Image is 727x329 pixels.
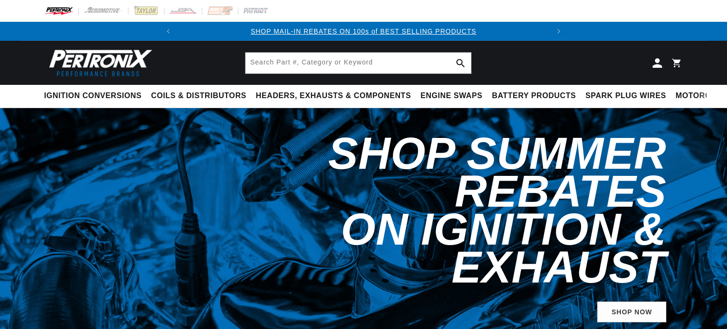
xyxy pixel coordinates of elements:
[450,53,471,73] button: Search Part #, Category or Keyword
[151,91,246,101] span: Coils & Distributors
[492,91,576,101] span: Battery Products
[20,22,707,41] slideshow-component: Translation missing: en.sections.announcements.announcement_bar
[178,26,550,37] div: 1 of 2
[159,22,178,41] button: Translation missing: en.sections.announcements.previous_announcement
[581,85,671,107] summary: Spark Plug Wires
[251,27,476,35] a: SHOP MAIL-IN REBATES ON 100s of BEST SELLING PRODUCTS
[44,85,146,107] summary: Ignition Conversions
[256,91,411,101] span: Headers, Exhausts & Components
[549,22,568,41] button: Translation missing: en.sections.announcements.next_announcement
[245,53,471,73] input: Search Part #, Category or Keyword
[487,85,581,107] summary: Battery Products
[146,85,251,107] summary: Coils & Distributors
[597,302,666,323] a: SHOP NOW
[251,85,416,107] summary: Headers, Exhausts & Components
[416,85,487,107] summary: Engine Swaps
[44,46,153,79] img: Pertronix
[585,91,666,101] span: Spark Plug Wires
[420,91,482,101] span: Engine Swaps
[178,26,550,37] div: Announcement
[261,135,666,286] h2: Shop Summer Rebates on Ignition & Exhaust
[44,91,142,101] span: Ignition Conversions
